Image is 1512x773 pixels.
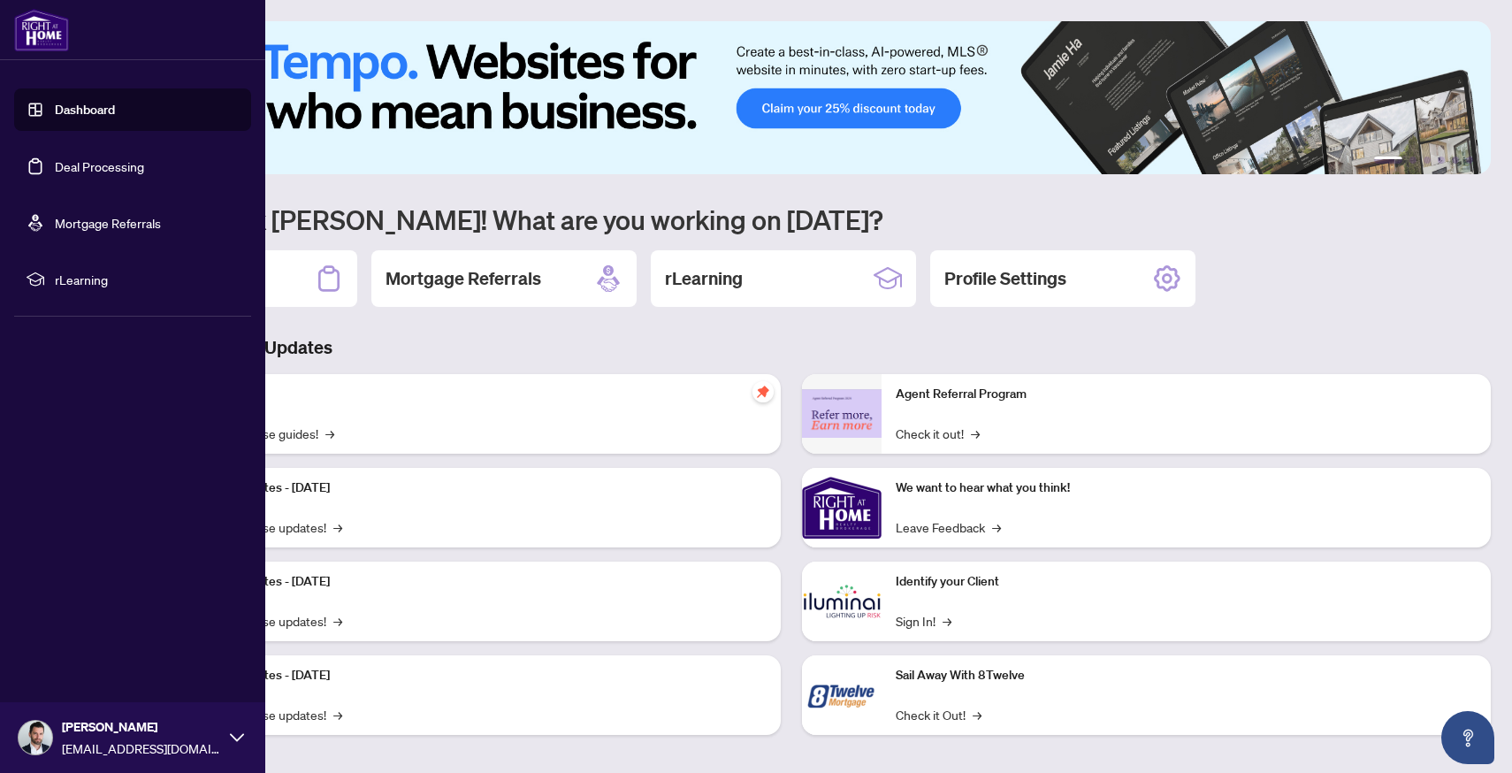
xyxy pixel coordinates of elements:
button: Open asap [1441,711,1494,764]
span: → [971,424,980,443]
span: → [973,705,981,724]
a: Check it out!→ [896,424,980,443]
p: Sail Away With 8Twelve [896,666,1477,685]
h2: Profile Settings [944,266,1066,291]
a: Mortgage Referrals [55,215,161,231]
a: Dashboard [55,102,115,118]
a: Check it Out!→ [896,705,981,724]
img: Identify your Client [802,562,882,641]
span: [EMAIL_ADDRESS][DOMAIN_NAME] [62,739,221,758]
span: → [943,611,951,631]
button: 2 [1409,157,1417,164]
span: → [325,424,334,443]
h1: Welcome back [PERSON_NAME]! What are you working on [DATE]? [92,203,1491,236]
img: logo [14,9,69,51]
p: Platform Updates - [DATE] [186,478,767,498]
span: rLearning [55,270,239,289]
span: → [333,705,342,724]
button: 4 [1438,157,1445,164]
h3: Brokerage & Industry Updates [92,335,1491,360]
span: → [333,611,342,631]
p: We want to hear what you think! [896,478,1477,498]
span: [PERSON_NAME] [62,717,221,737]
img: Slide 0 [92,21,1491,174]
h2: Mortgage Referrals [386,266,541,291]
img: Agent Referral Program [802,389,882,438]
img: We want to hear what you think! [802,468,882,547]
span: → [333,517,342,537]
a: Deal Processing [55,158,144,174]
p: Platform Updates - [DATE] [186,666,767,685]
a: Leave Feedback→ [896,517,1001,537]
p: Agent Referral Program [896,385,1477,404]
h2: rLearning [665,266,743,291]
button: 6 [1466,157,1473,164]
img: Sail Away With 8Twelve [802,655,882,735]
span: → [992,517,1001,537]
button: 1 [1374,157,1402,164]
button: 3 [1424,157,1431,164]
img: Profile Icon [19,721,52,754]
p: Self-Help [186,385,767,404]
a: Sign In!→ [896,611,951,631]
p: Identify your Client [896,572,1477,592]
p: Platform Updates - [DATE] [186,572,767,592]
span: pushpin [752,381,774,402]
button: 5 [1452,157,1459,164]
